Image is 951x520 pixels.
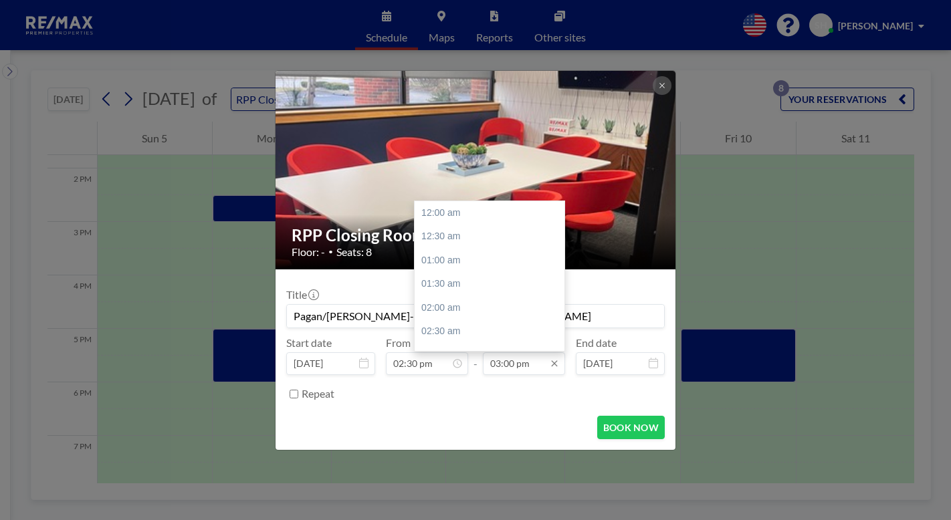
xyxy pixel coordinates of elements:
[415,225,571,249] div: 12:30 am
[415,344,571,368] div: 03:00 am
[597,416,665,439] button: BOOK NOW
[336,245,372,259] span: Seats: 8
[415,272,571,296] div: 01:30 am
[415,201,571,225] div: 12:00 am
[286,288,318,301] label: Title
[576,336,617,350] label: End date
[292,225,661,245] h2: RPP Closing Room
[415,249,571,273] div: 01:00 am
[286,336,332,350] label: Start date
[292,245,325,259] span: Floor: -
[328,247,333,257] span: •
[287,305,664,328] input: Stephanie's reservation
[302,387,334,400] label: Repeat
[473,341,478,370] span: -
[415,296,571,320] div: 02:00 am
[415,319,571,344] div: 02:30 am
[386,336,411,350] label: From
